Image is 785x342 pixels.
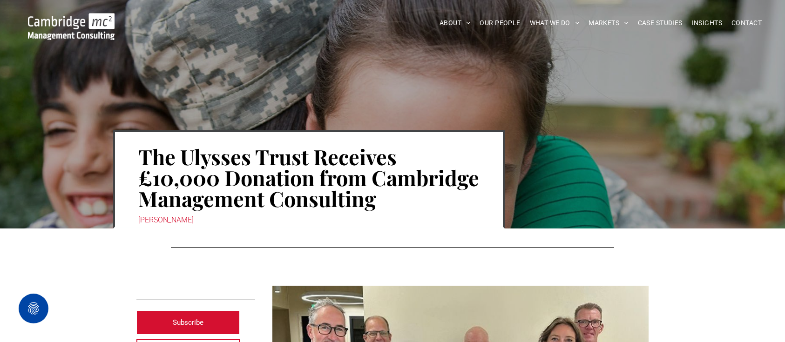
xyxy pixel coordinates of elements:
[138,214,480,227] div: [PERSON_NAME]
[136,310,240,335] a: Subscribe
[435,16,475,30] a: ABOUT
[475,16,525,30] a: OUR PEOPLE
[28,13,115,40] img: Go to Homepage
[173,311,203,334] span: Subscribe
[28,14,115,24] a: Your Business Transformed | Cambridge Management Consulting
[525,16,584,30] a: WHAT WE DO
[584,16,633,30] a: MARKETS
[687,16,727,30] a: INSIGHTS
[727,16,766,30] a: CONTACT
[633,16,687,30] a: CASE STUDIES
[138,145,480,210] h1: The Ulysses Trust Receives £10,000 Donation from Cambridge Management Consulting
